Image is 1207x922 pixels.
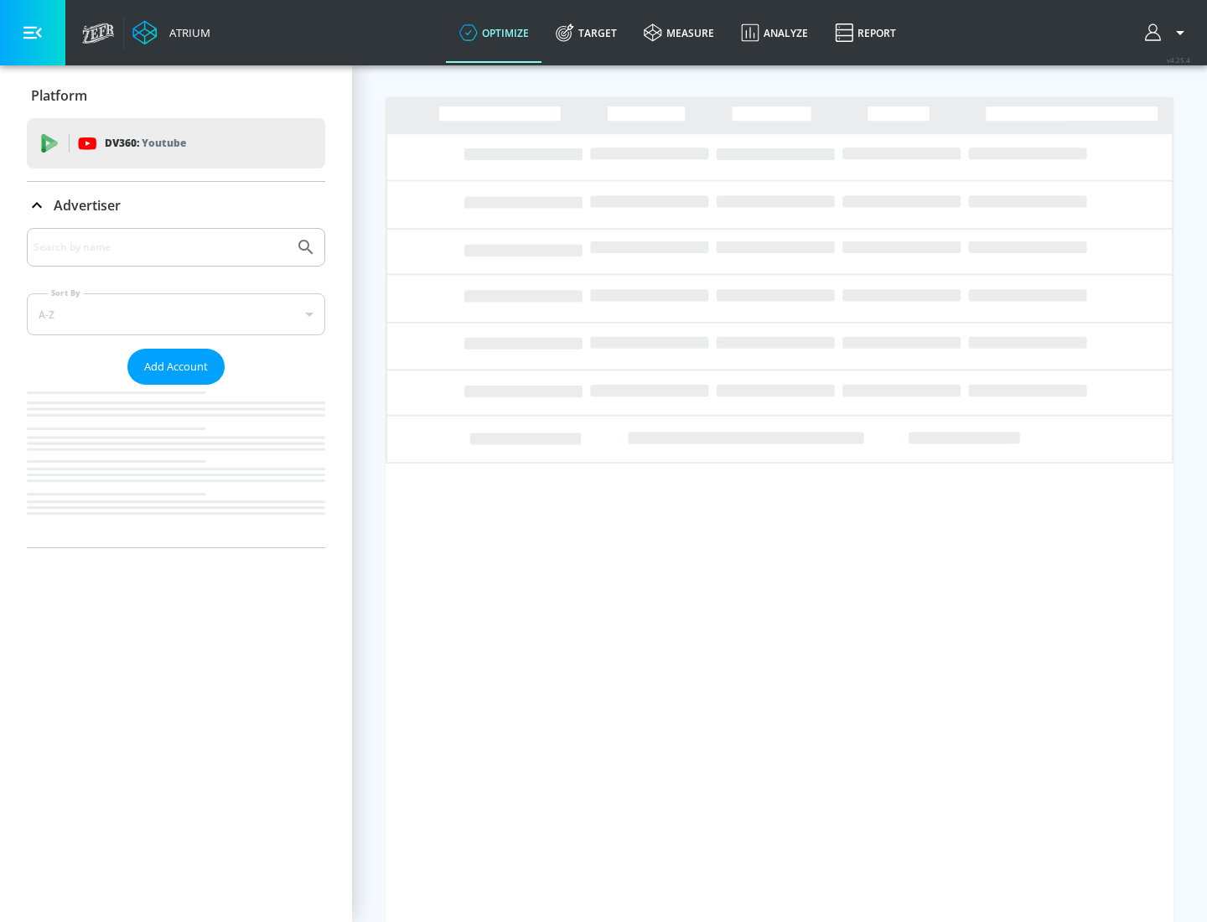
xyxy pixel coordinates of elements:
div: A-Z [27,293,325,335]
div: Advertiser [27,228,325,547]
p: Youtube [142,134,186,152]
a: measure [630,3,728,63]
a: Target [542,3,630,63]
p: Advertiser [54,196,121,215]
div: DV360: Youtube [27,118,325,168]
nav: list of Advertiser [27,385,325,547]
input: Search by name [34,236,288,258]
div: Platform [27,72,325,119]
a: Report [821,3,909,63]
label: Sort By [48,287,84,298]
a: optimize [446,3,542,63]
div: Atrium [163,25,210,40]
button: Add Account [127,349,225,385]
div: Advertiser [27,182,325,229]
span: Add Account [144,357,208,376]
span: v 4.25.4 [1167,55,1190,65]
a: Analyze [728,3,821,63]
p: Platform [31,86,87,105]
a: Atrium [132,20,210,45]
p: DV360: [105,134,186,153]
